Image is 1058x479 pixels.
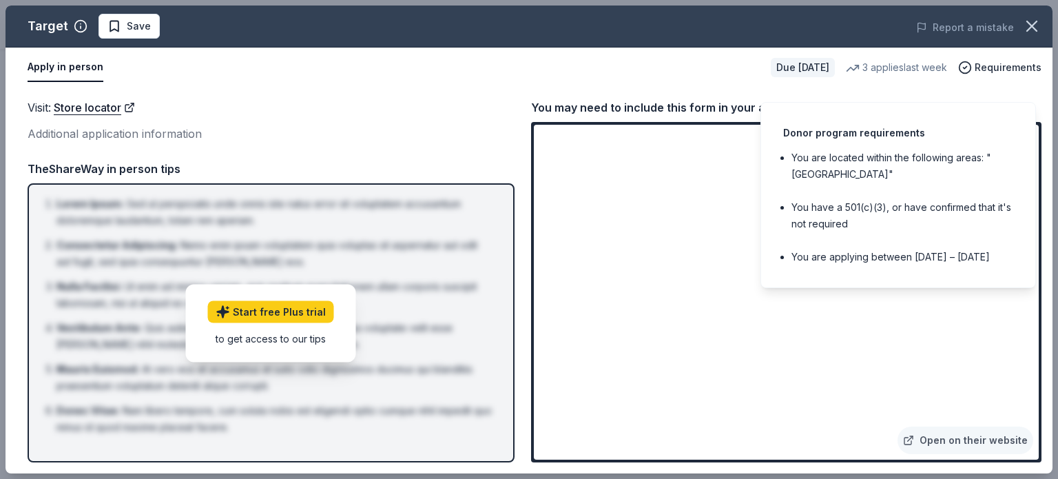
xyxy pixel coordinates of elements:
button: Apply in person [28,53,103,82]
li: You have a 501(c)(3), or have confirmed that it's not required [791,199,1013,232]
div: You may need to include this form in your application: [531,99,1041,116]
div: Donor program requirements [783,125,1013,141]
li: Nam libero tempore, cum soluta nobis est eligendi optio cumque nihil impedit quo minus id quod ma... [56,402,494,436]
span: Save [127,18,151,34]
li: You are applying between [DATE] – [DATE] [791,249,1013,265]
li: Sed ut perspiciatis unde omnis iste natus error sit voluptatem accusantium doloremque laudantium,... [56,196,494,229]
button: Report a mistake [916,19,1014,36]
div: Additional application information [28,125,515,143]
span: Consectetur Adipiscing : [56,239,178,251]
li: Nemo enim ipsam voluptatem quia voluptas sit aspernatur aut odit aut fugit, sed quia consequuntur... [56,237,494,270]
a: Store locator [54,99,135,116]
div: Due [DATE] [771,58,835,77]
div: TheShareWay in person tips [28,160,515,178]
li: Ut enim ad minima veniam, quis nostrum exercitationem ullam corporis suscipit laboriosam, nisi ut... [56,278,494,312]
button: Requirements [958,59,1041,76]
span: Lorem Ipsum : [56,198,124,210]
a: Open on their website [898,427,1033,454]
div: to get access to our tips [208,331,334,345]
li: At vero eos et accusamus et iusto odio dignissimos ducimus qui blanditiis praesentium voluptatum ... [56,361,494,394]
div: 3 applies last week [846,59,947,76]
span: Nulla Facilisi : [56,281,122,292]
li: You are located within the following areas: "[GEOGRAPHIC_DATA]" [791,150,1013,183]
li: Quis autem vel eum iure reprehenderit qui in ea voluptate velit esse [PERSON_NAME] nihil molestia... [56,320,494,353]
button: Save [98,14,160,39]
span: Mauris Euismod : [56,363,139,375]
div: Target [28,15,68,37]
span: Donec Vitae : [56,405,120,416]
span: Requirements [975,59,1041,76]
span: Vestibulum Ante : [56,322,142,334]
div: Visit : [28,99,515,116]
a: Start free Plus trial [208,300,334,323]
